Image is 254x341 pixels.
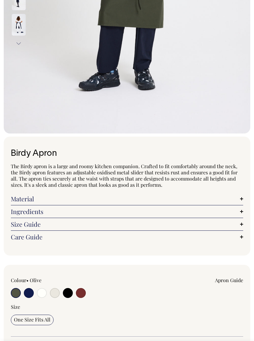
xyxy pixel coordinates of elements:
[11,163,238,188] span: The Birdy apron is a large and roomy kitchen companion. Crafted to fit comfortably around the nec...
[26,277,28,283] span: •
[14,37,23,50] button: Next
[11,277,104,283] div: Colour
[14,317,50,323] span: One Size Fits All
[12,14,26,36] img: dark-navy
[11,208,243,215] a: Ingredients
[11,315,54,325] input: One Size Fits All
[11,234,243,240] a: Care Guide
[11,196,243,202] a: Material
[11,221,243,227] a: Size Guide
[215,277,243,283] a: Apron Guide
[11,149,243,159] h1: Birdy Apron
[11,304,243,310] div: Size
[30,277,42,283] label: Olive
